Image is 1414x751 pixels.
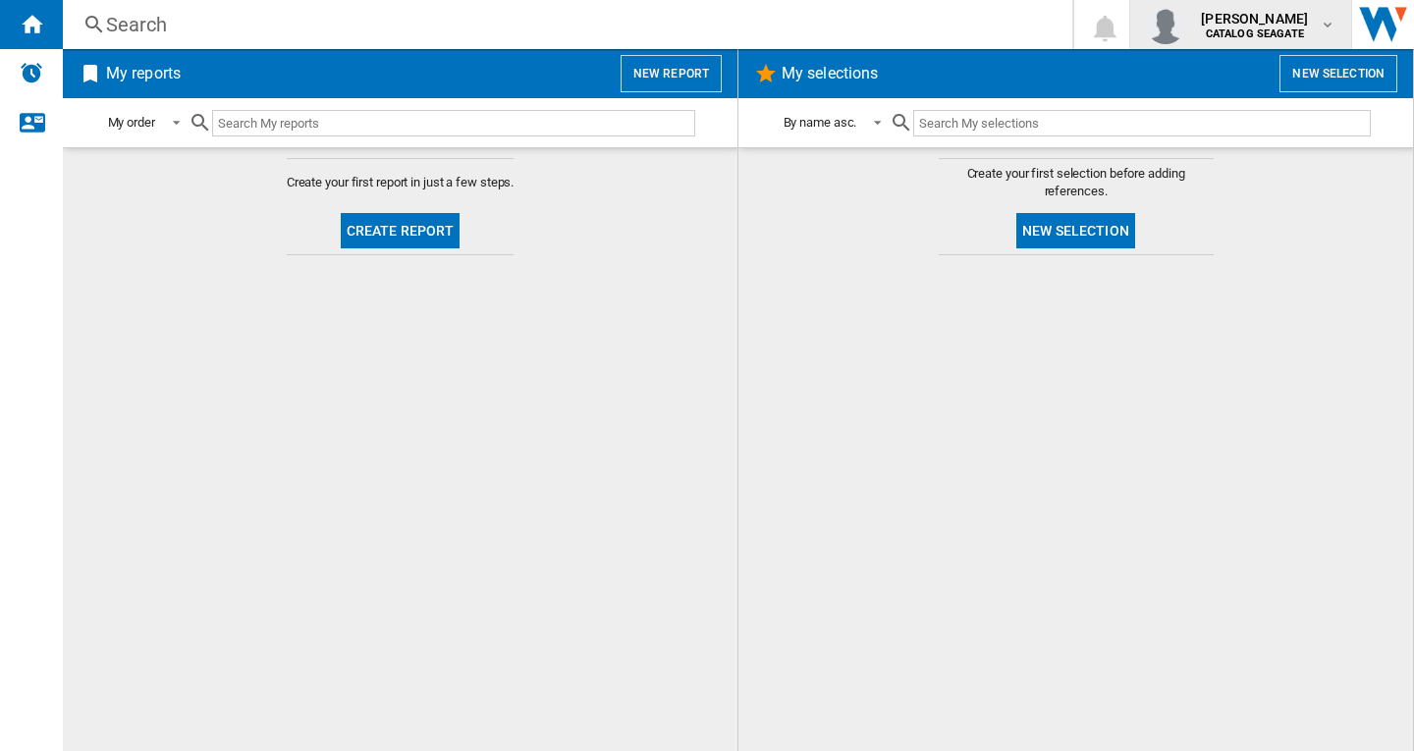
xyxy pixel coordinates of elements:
button: New selection [1279,55,1397,92]
input: Search My selections [913,110,1370,136]
button: New selection [1016,213,1135,248]
button: Create report [341,213,461,248]
span: Create your first report in just a few steps. [287,174,515,191]
div: My order [108,115,155,130]
input: Search My reports [212,110,695,136]
img: profile.jpg [1146,5,1185,44]
div: Search [106,11,1021,38]
h2: My selections [778,55,882,92]
span: [PERSON_NAME] [1201,9,1308,28]
b: CATALOG SEAGATE [1206,27,1304,40]
h2: My reports [102,55,185,92]
div: By name asc. [784,115,857,130]
span: Create your first selection before adding references. [939,165,1214,200]
button: New report [621,55,722,92]
img: alerts-logo.svg [20,61,43,84]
